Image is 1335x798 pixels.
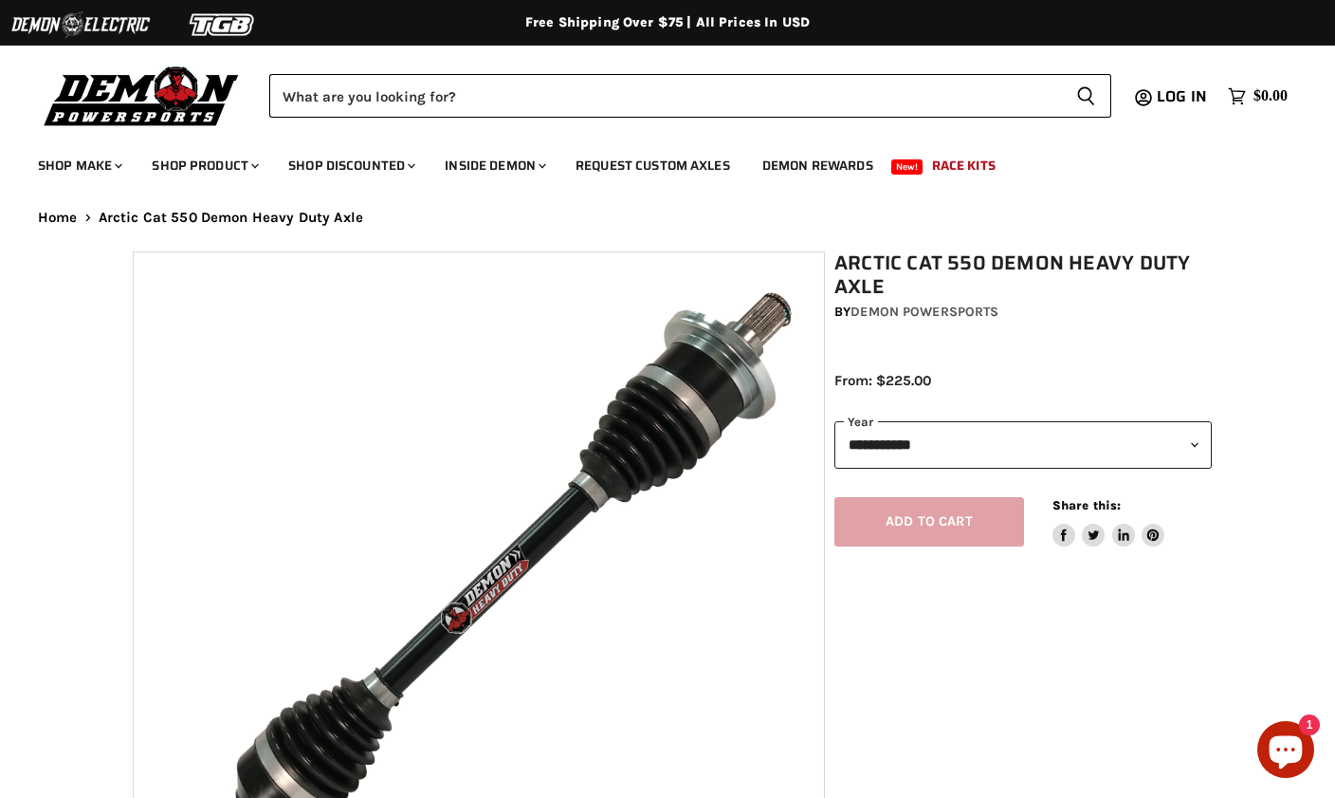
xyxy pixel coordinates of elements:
ul: Main menu [24,139,1283,185]
a: Home [38,210,78,226]
a: Inside Demon [430,146,558,185]
button: Search [1061,74,1111,118]
span: $0.00 [1253,87,1288,105]
a: Shop Make [24,146,134,185]
a: $0.00 [1218,83,1297,110]
a: Demon Rewards [748,146,887,185]
div: by [834,302,1212,323]
img: TGB Logo 2 [152,7,294,43]
aside: Share this: [1052,497,1165,547]
span: Share this: [1052,498,1121,512]
img: Demon Electric Logo 2 [9,7,152,43]
a: Log in [1148,88,1218,105]
h1: Arctic Cat 550 Demon Heavy Duty Axle [834,251,1212,299]
input: Search [269,74,1061,118]
span: From: $225.00 [834,372,931,389]
span: Log in [1157,84,1207,108]
select: year [834,421,1212,468]
img: Demon Powersports [38,62,246,129]
form: Product [269,74,1111,118]
a: Shop Product [137,146,270,185]
a: Shop Discounted [274,146,427,185]
a: Request Custom Axles [561,146,744,185]
a: Demon Powersports [850,304,998,320]
span: Arctic Cat 550 Demon Heavy Duty Axle [99,210,363,226]
span: New! [891,159,924,175]
inbox-online-store-chat: Shopify online store chat [1252,721,1320,783]
a: Race Kits [918,146,1010,185]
